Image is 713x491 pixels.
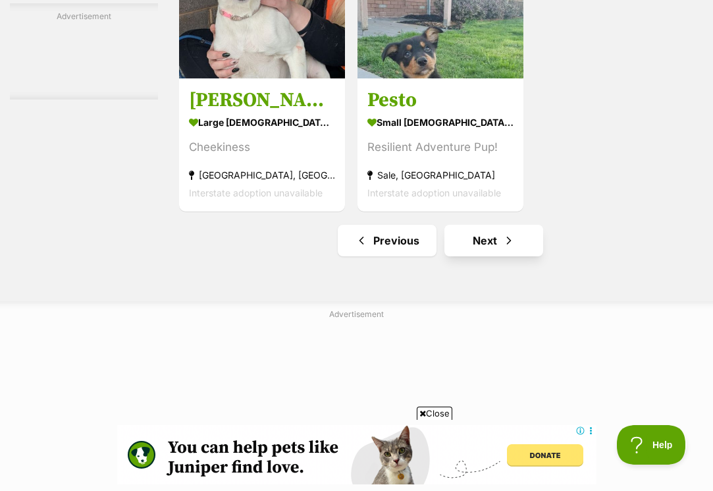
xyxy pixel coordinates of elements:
[367,88,514,113] h3: Pesto
[38,326,676,490] iframe: Advertisement
[417,407,452,420] span: Close
[367,113,514,132] strong: small [DEMOGRAPHIC_DATA] Dog
[178,225,703,256] nav: Pagination
[367,138,514,156] div: Resilient Adventure Pup!
[357,78,523,212] a: Pesto small [DEMOGRAPHIC_DATA] Dog Resilient Adventure Pup! Sale, [GEOGRAPHIC_DATA] Interstate ad...
[117,425,596,484] iframe: Advertisement
[444,225,543,256] a: Next page
[189,88,335,113] h3: [PERSON_NAME]
[367,187,501,198] span: Interstate adoption unavailable
[367,166,514,184] strong: Sale, [GEOGRAPHIC_DATA]
[10,3,158,100] div: Advertisement
[189,187,323,198] span: Interstate adoption unavailable
[189,113,335,132] strong: large [DEMOGRAPHIC_DATA] Dog
[617,425,687,465] iframe: Help Scout Beacon - Open
[179,78,345,212] a: [PERSON_NAME] large [DEMOGRAPHIC_DATA] Dog Cheekiness [GEOGRAPHIC_DATA], [GEOGRAPHIC_DATA] Inters...
[189,166,335,184] strong: [GEOGRAPHIC_DATA], [GEOGRAPHIC_DATA]
[189,138,335,156] div: Cheekiness
[338,225,436,256] a: Previous page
